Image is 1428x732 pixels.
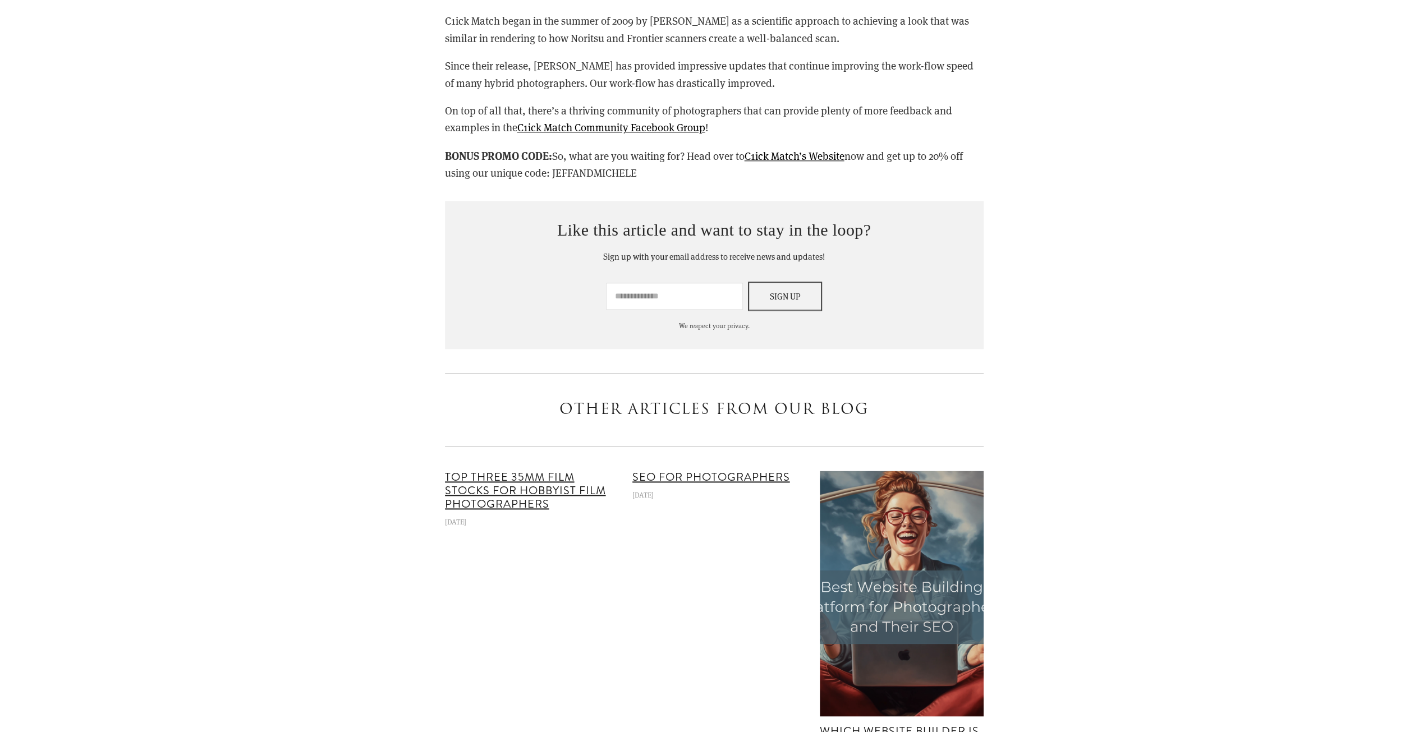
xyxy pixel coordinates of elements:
p: Sign up with your email address to receive news and updates! [493,250,935,263]
a: Top Three 35mm Film Stocks for Hobbyist Film Photographers [445,469,606,512]
time: [DATE] [632,490,654,500]
strong: BONUS PROMO CODE: [445,148,552,163]
time: [DATE] [445,517,466,527]
a: Best Website Building Platform for Photographers and Their SEO.png [820,471,984,716]
p: C1ick Match began in the summer of 2009 by [PERSON_NAME] as a scientific approach to achieving a ... [445,12,984,47]
h2: Like this article and want to stay in the loop? [493,220,935,240]
button: Sign Up [748,282,822,311]
img: Best Website Building Platform for Photographers and Their SEO.png [779,471,1025,716]
p: We respect your privacy. [454,321,974,330]
p: On top of all that, there’s a thriving community of photographers that can provide plenty of more... [445,102,984,136]
a: C1ick Match Community Facebook Group [517,120,705,134]
h3: Other Articles From Our Blog [445,398,984,422]
a: C1ick Match’s Website [745,149,844,163]
a: SEO for Photographers [632,469,790,485]
p: So, what are you waiting for? Head over to now and get up to 20% off using our unique code: JEFFA... [445,147,984,182]
p: Since their release, [PERSON_NAME] has provided impressive updates that continue improving the wo... [445,57,984,91]
span: Sign Up [770,291,801,302]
